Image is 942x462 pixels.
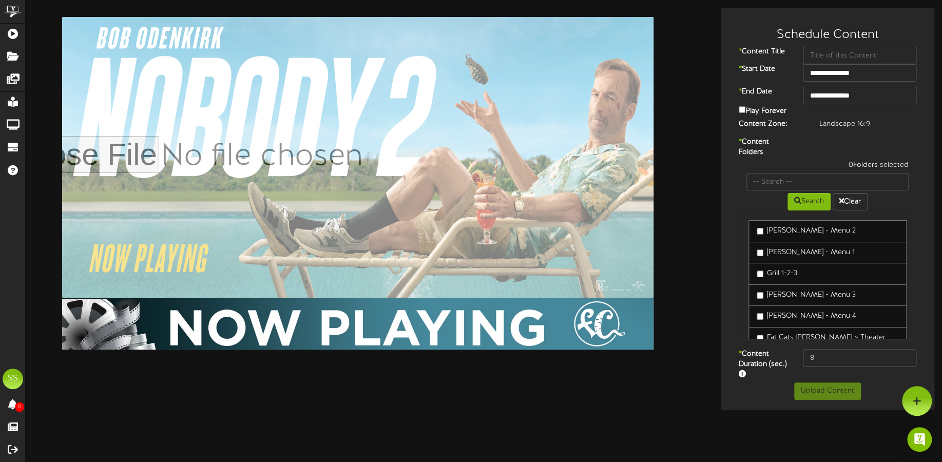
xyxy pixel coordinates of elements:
input: Play Forever [739,106,745,113]
label: End Date [731,87,795,97]
label: Content Folders [731,137,795,158]
input: Fat Cats [PERSON_NAME] ~ Theater Projector [757,335,763,341]
input: [PERSON_NAME] - Menu 1 [757,249,763,256]
label: [PERSON_NAME] - Menu 4 [757,311,856,321]
input: [PERSON_NAME] - Menu 2 [757,228,763,235]
input: 15 [803,349,916,367]
label: [PERSON_NAME] - Menu 1 [757,247,855,258]
button: Clear [833,193,868,210]
label: Start Date [731,64,795,74]
div: Open Intercom Messenger [907,427,932,452]
div: 0 Folders selected [739,160,916,173]
label: Fat Cats [PERSON_NAME] ~ Theater Projector [757,333,898,353]
label: [PERSON_NAME] - Menu 3 [757,290,856,300]
label: [PERSON_NAME] - Menu 2 [757,226,856,236]
div: SS [3,369,23,389]
input: Title of this Content [803,47,916,64]
input: [PERSON_NAME] - Menu 4 [757,313,763,320]
span: 0 [15,402,24,412]
input: [PERSON_NAME] - Menu 3 [757,292,763,299]
label: Grill 1-2-3 [757,268,797,279]
h3: Schedule Content [731,28,924,42]
button: Search [787,193,831,210]
label: Play Forever [739,104,786,117]
input: Grill 1-2-3 [757,271,763,277]
label: Content Zone: [731,119,812,129]
input: -- Search -- [746,173,909,190]
div: Landscape 16:9 [812,119,924,129]
label: Content Title [731,47,795,57]
button: Upload Content [794,382,861,400]
label: Content Duration (sec.) [731,349,795,380]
